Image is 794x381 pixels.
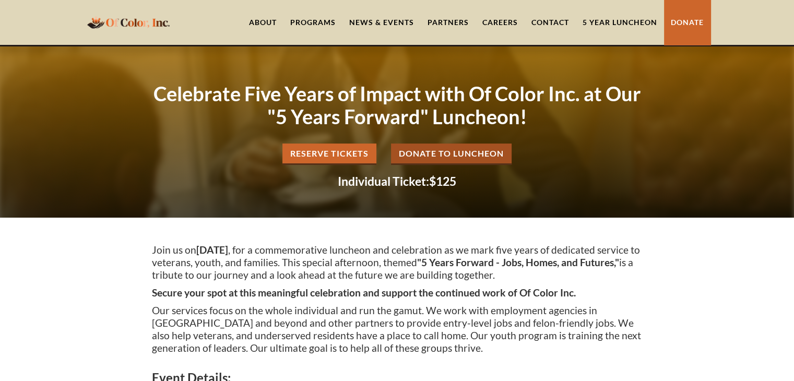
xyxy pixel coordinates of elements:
strong: [DATE] [196,244,228,256]
strong: Celebrate Five Years of Impact with Of Color Inc. at Our "5 Years Forward" Luncheon! [153,81,641,128]
a: home [84,10,173,34]
div: Programs [290,17,336,28]
a: Reserve Tickets [282,144,376,165]
a: Donate to Luncheon [391,144,512,165]
p: Our services focus on the whole individual and run the gamut. We work with employment agencies in... [152,304,643,354]
strong: Individual Ticket: [338,174,429,188]
strong: "5 Years Forward - Jobs, Homes, and Futures," [417,256,619,268]
p: Join us on , for a commemorative luncheon and celebration as we mark five years of dedicated serv... [152,244,643,281]
strong: Secure your spot at this meaningful celebration and support the continued work of Of Color Inc. [152,287,576,299]
h2: $125 [152,175,643,187]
